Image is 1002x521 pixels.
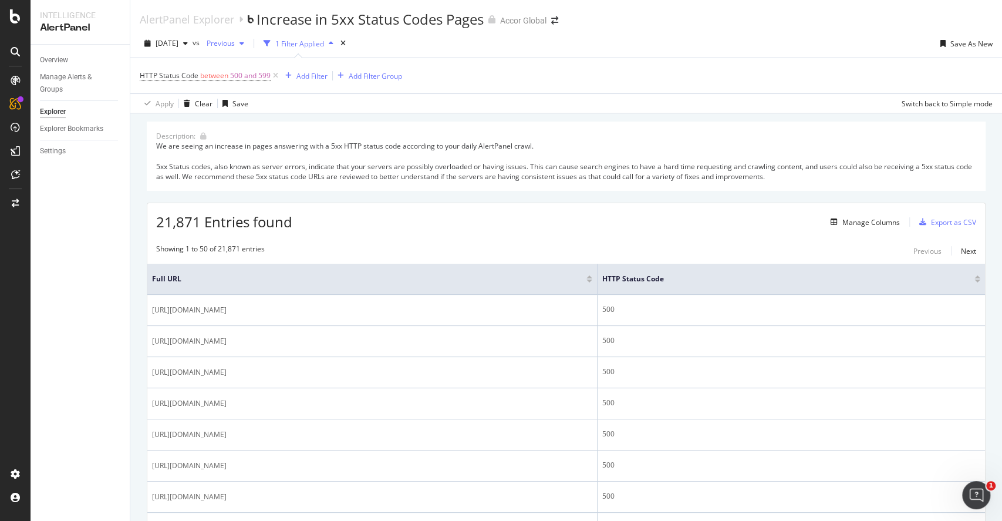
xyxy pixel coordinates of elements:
[156,141,976,181] div: We are seeing an increase in pages answering with a 5xx HTTP status code according to your daily ...
[40,71,122,96] a: Manage Alerts & Groups
[961,244,976,258] button: Next
[259,34,338,53] button: 1 Filter Applied
[257,9,484,29] div: Increase in 5xx Status Codes Pages
[140,13,234,26] a: AlertPanel Explorer
[602,274,957,284] span: HTTP Status Code
[826,215,900,229] button: Manage Columns
[152,429,227,441] span: [URL][DOMAIN_NAME]
[961,246,976,256] div: Next
[152,274,569,284] span: Full URL
[40,123,103,135] div: Explorer Bookmarks
[602,398,980,408] div: 500
[152,491,227,503] span: [URL][DOMAIN_NAME]
[152,398,227,409] span: [URL][DOMAIN_NAME]
[40,21,120,35] div: AlertPanel
[950,39,993,49] div: Save As New
[602,460,980,470] div: 500
[349,71,402,81] div: Add Filter Group
[931,217,976,227] div: Export as CSV
[986,481,996,490] span: 1
[551,16,558,25] div: arrow-right-arrow-left
[156,38,178,48] span: 2025 Sep. 24th
[140,34,193,53] button: [DATE]
[202,34,249,53] button: Previous
[602,491,980,502] div: 500
[156,212,292,231] span: 21,871 Entries found
[40,54,68,66] div: Overview
[338,38,348,49] div: times
[296,71,328,81] div: Add Filter
[152,367,227,378] span: [URL][DOMAIN_NAME]
[40,9,120,21] div: Intelligence
[902,99,993,109] div: Switch back to Simple mode
[156,131,195,141] div: Description:
[232,99,248,109] div: Save
[152,460,227,472] span: [URL][DOMAIN_NAME]
[200,70,228,80] span: between
[333,69,402,83] button: Add Filter Group
[842,217,900,227] div: Manage Columns
[962,481,990,509] iframe: Intercom live chat
[602,304,980,315] div: 500
[193,38,202,48] span: vs
[140,70,198,80] span: HTTP Status Code
[40,145,66,157] div: Settings
[195,99,212,109] div: Clear
[602,335,980,346] div: 500
[602,367,980,377] div: 500
[40,106,122,118] a: Explorer
[218,94,248,113] button: Save
[936,34,993,53] button: Save As New
[40,54,122,66] a: Overview
[913,246,942,256] div: Previous
[156,99,174,109] div: Apply
[40,106,66,118] div: Explorer
[602,429,980,439] div: 500
[40,123,122,135] a: Explorer Bookmarks
[281,69,328,83] button: Add Filter
[152,304,227,316] span: [URL][DOMAIN_NAME]
[40,145,122,157] a: Settings
[140,94,174,113] button: Apply
[230,68,271,84] span: 500 and 599
[179,94,212,113] button: Clear
[156,244,265,258] div: Showing 1 to 50 of 21,871 entries
[897,94,993,113] button: Switch back to Simple mode
[500,15,546,26] div: Accor Global
[40,71,110,96] div: Manage Alerts & Groups
[152,335,227,347] span: [URL][DOMAIN_NAME]
[915,213,976,231] button: Export as CSV
[275,39,324,49] div: 1 Filter Applied
[202,38,235,48] span: Previous
[913,244,942,258] button: Previous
